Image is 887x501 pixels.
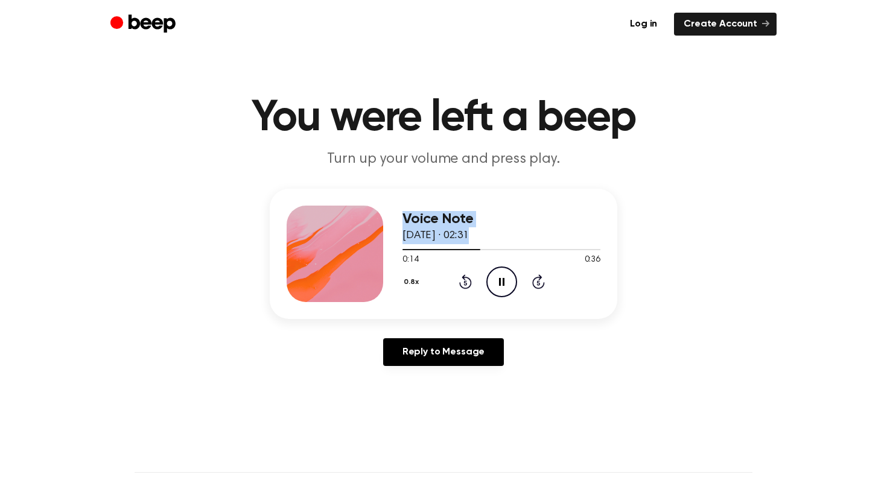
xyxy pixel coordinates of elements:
a: Reply to Message [383,338,504,366]
button: 0.8x [402,272,424,292]
span: 0:36 [585,254,600,266]
a: Beep [110,13,179,36]
h3: Voice Note [402,211,600,227]
a: Log in [620,13,667,36]
span: [DATE] · 02:31 [402,230,469,241]
a: Create Account [674,13,777,36]
h1: You were left a beep [135,96,752,140]
p: Turn up your volume and press play. [212,150,675,169]
span: 0:14 [402,254,418,266]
